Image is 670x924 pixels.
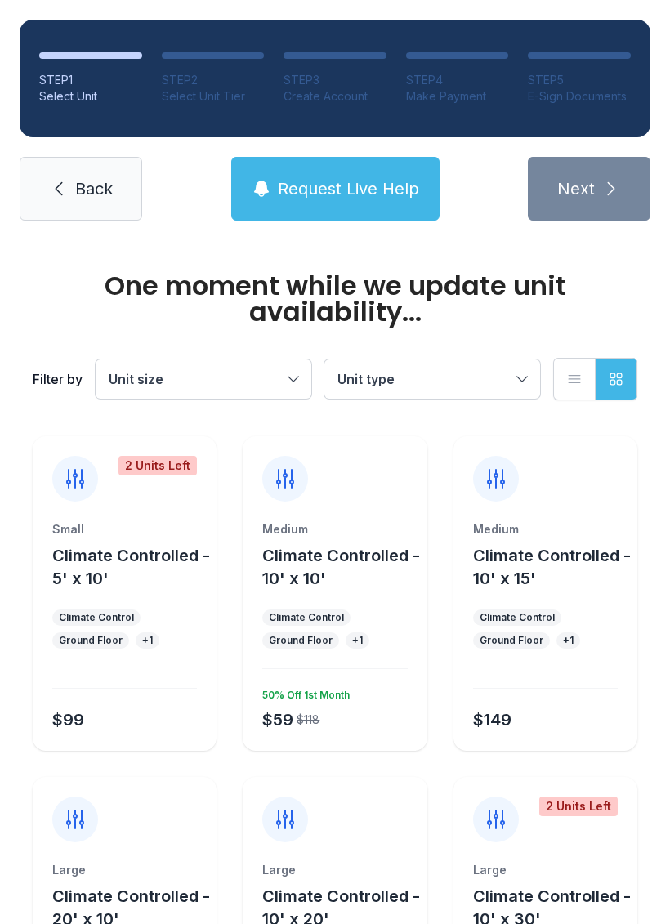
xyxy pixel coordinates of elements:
[256,682,350,702] div: 50% Off 1st Month
[33,273,637,325] div: One moment while we update unit availability...
[162,88,265,105] div: Select Unit Tier
[406,72,509,88] div: STEP 4
[473,862,618,878] div: Large
[52,544,210,590] button: Climate Controlled - 5' x 10'
[262,544,420,590] button: Climate Controlled - 10' x 10'
[473,521,618,538] div: Medium
[528,88,631,105] div: E-Sign Documents
[39,72,142,88] div: STEP 1
[109,371,163,387] span: Unit size
[480,611,555,624] div: Climate Control
[284,72,386,88] div: STEP 3
[352,634,363,647] div: + 1
[297,712,319,728] div: $118
[473,544,631,590] button: Climate Controlled - 10' x 15'
[59,634,123,647] div: Ground Floor
[557,177,595,200] span: Next
[473,708,511,731] div: $149
[262,862,407,878] div: Large
[52,546,210,588] span: Climate Controlled - 5' x 10'
[539,797,618,816] div: 2 Units Left
[39,88,142,105] div: Select Unit
[262,708,293,731] div: $59
[262,521,407,538] div: Medium
[59,611,134,624] div: Climate Control
[284,88,386,105] div: Create Account
[337,371,395,387] span: Unit type
[75,177,113,200] span: Back
[563,634,574,647] div: + 1
[33,369,83,389] div: Filter by
[473,546,631,588] span: Climate Controlled - 10' x 15'
[406,88,509,105] div: Make Payment
[269,611,344,624] div: Climate Control
[269,634,333,647] div: Ground Floor
[528,72,631,88] div: STEP 5
[262,546,420,588] span: Climate Controlled - 10' x 10'
[52,862,197,878] div: Large
[52,521,197,538] div: Small
[162,72,265,88] div: STEP 2
[96,359,311,399] button: Unit size
[324,359,540,399] button: Unit type
[278,177,419,200] span: Request Live Help
[118,456,197,475] div: 2 Units Left
[480,634,543,647] div: Ground Floor
[52,708,84,731] div: $99
[142,634,153,647] div: + 1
